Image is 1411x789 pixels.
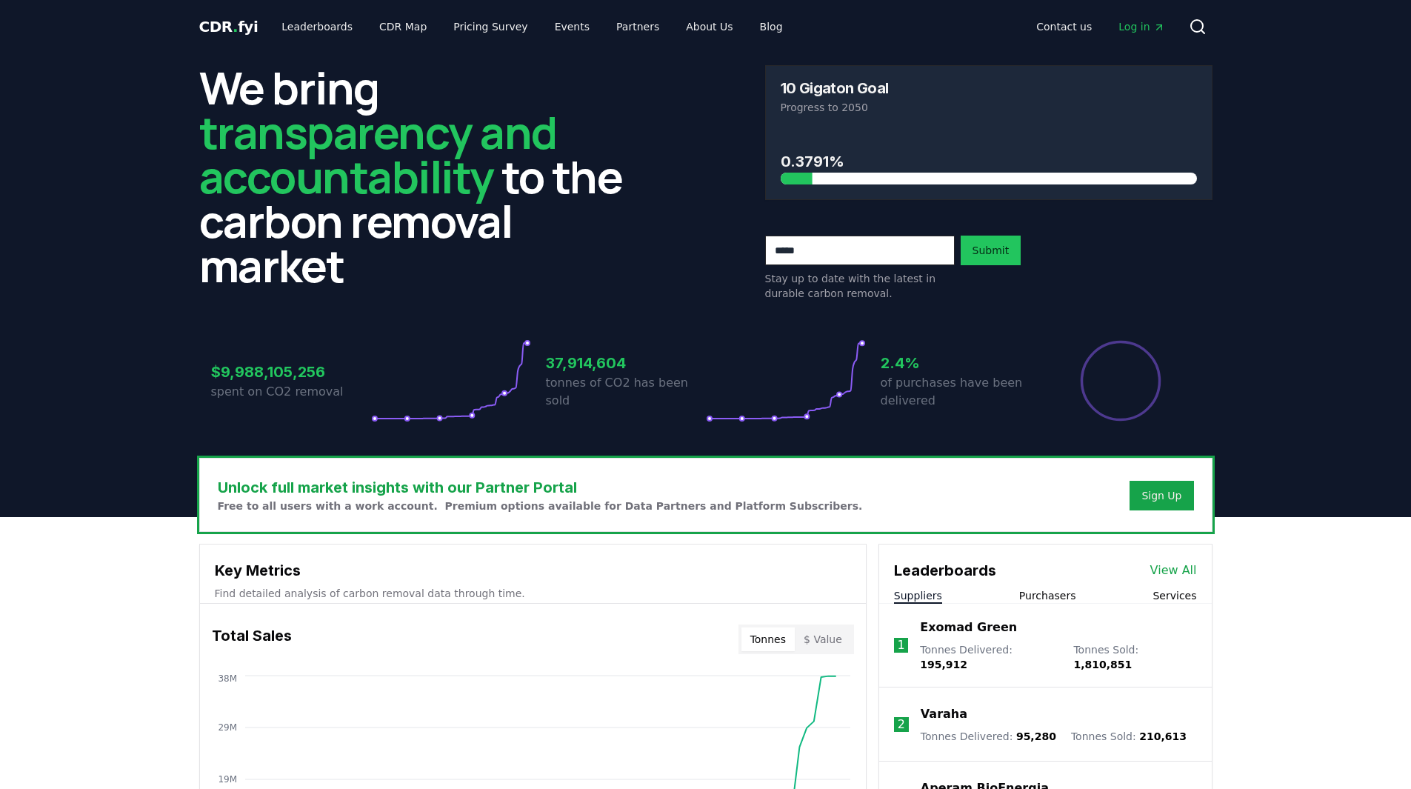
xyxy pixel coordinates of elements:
[543,13,601,40] a: Events
[218,774,237,785] tspan: 19M
[546,352,706,374] h3: 37,914,604
[795,627,851,651] button: $ Value
[781,150,1197,173] h3: 0.3791%
[741,627,795,651] button: Tonnes
[218,476,863,499] h3: Unlock full market insights with our Partner Portal
[441,13,539,40] a: Pricing Survey
[1073,642,1196,672] p: Tonnes Sold :
[1139,730,1187,742] span: 210,613
[881,374,1041,410] p: of purchases have been delivered
[881,352,1041,374] h3: 2.4%
[199,101,557,207] span: transparency and accountability
[1079,339,1162,422] div: Percentage of sales delivered
[270,13,364,40] a: Leaderboards
[211,383,371,401] p: spent on CO2 removal
[1150,562,1197,579] a: View All
[215,586,851,601] p: Find detailed analysis of carbon removal data through time.
[921,705,967,723] a: Varaha
[920,619,1017,636] a: Exomad Green
[894,559,996,582] h3: Leaderboards
[212,625,292,654] h3: Total Sales
[781,81,889,96] h3: 10 Gigaton Goal
[1130,481,1193,510] button: Sign Up
[215,559,851,582] h3: Key Metrics
[921,729,1056,744] p: Tonnes Delivered :
[674,13,744,40] a: About Us
[1073,659,1132,670] span: 1,810,851
[199,16,258,37] a: CDR.fyi
[894,588,942,603] button: Suppliers
[233,18,238,36] span: .
[897,636,904,654] p: 1
[367,13,438,40] a: CDR Map
[920,659,967,670] span: 195,912
[604,13,671,40] a: Partners
[920,642,1058,672] p: Tonnes Delivered :
[748,13,795,40] a: Blog
[1107,13,1176,40] a: Log in
[270,13,794,40] nav: Main
[218,499,863,513] p: Free to all users with a work account. Premium options available for Data Partners and Platform S...
[765,271,955,301] p: Stay up to date with the latest in durable carbon removal.
[211,361,371,383] h3: $9,988,105,256
[1141,488,1181,503] a: Sign Up
[898,716,905,733] p: 2
[1019,588,1076,603] button: Purchasers
[961,236,1021,265] button: Submit
[1024,13,1176,40] nav: Main
[199,18,258,36] span: CDR fyi
[1071,729,1187,744] p: Tonnes Sold :
[1153,588,1196,603] button: Services
[781,100,1197,115] p: Progress to 2050
[546,374,706,410] p: tonnes of CO2 has been sold
[1118,19,1164,34] span: Log in
[199,65,647,287] h2: We bring to the carbon removal market
[218,673,237,684] tspan: 38M
[1024,13,1104,40] a: Contact us
[218,722,237,733] tspan: 29M
[1016,730,1056,742] span: 95,280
